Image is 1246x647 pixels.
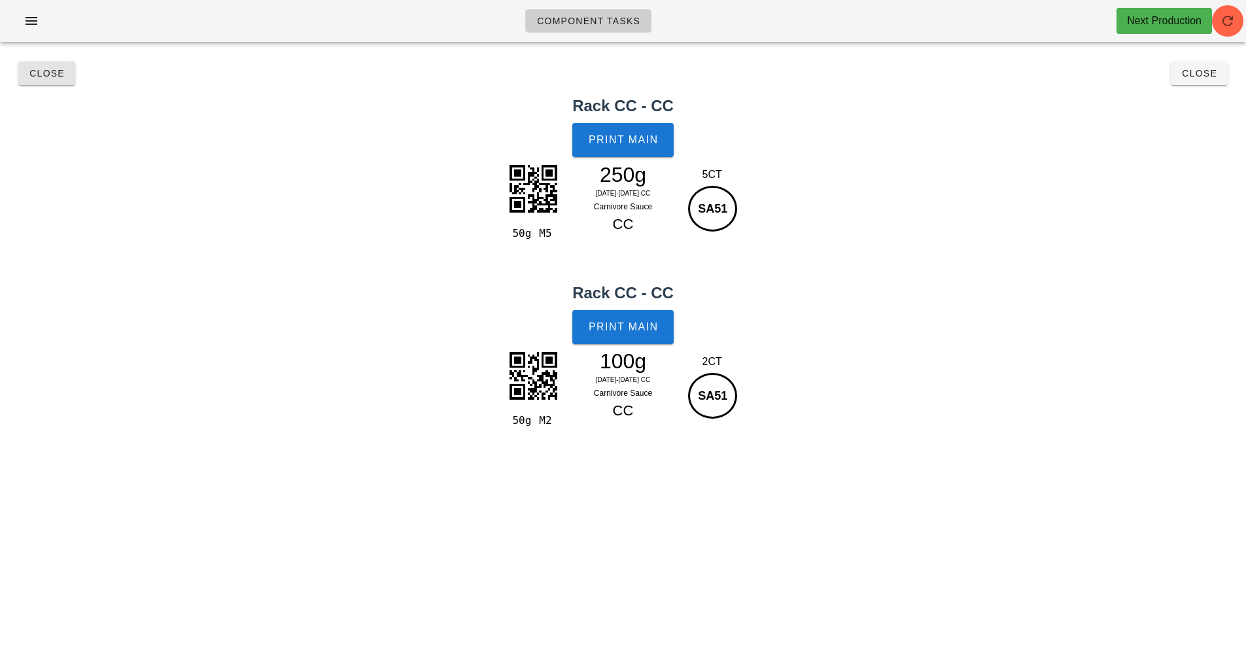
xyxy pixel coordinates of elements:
[685,167,739,183] div: 5CT
[500,343,566,408] img: Ly32ihAyEBSKCToOW7noW4DISpSXDcVAbvtnRrVBy8OIcXIhxAIKYZAsXBQCIQUQ6BYOCgEQoohUCwcFAIhxRAoFg4KgZBiCB...
[8,94,1238,118] h2: Rack CC - CC
[566,351,680,371] div: 100g
[613,402,634,419] span: CC
[688,373,737,419] div: SA51
[534,225,561,242] div: M5
[8,281,1238,305] h2: Rack CC - CC
[688,186,737,232] div: SA51
[596,190,651,197] span: [DATE]-[DATE] CC
[613,216,634,232] span: CC
[18,61,75,85] button: Close
[29,68,65,79] span: Close
[685,354,739,370] div: 2CT
[566,387,680,400] div: Carnivore Sauce
[596,376,651,383] span: [DATE]-[DATE] CC
[572,310,673,344] button: Print Main
[566,165,680,184] div: 250g
[1181,68,1217,79] span: Close
[1171,61,1228,85] button: Close
[566,200,680,213] div: Carnivore Sauce
[572,123,673,157] button: Print Main
[588,321,659,333] span: Print Main
[507,225,534,242] div: 50g
[588,134,659,146] span: Print Main
[507,412,534,429] div: 50g
[500,156,566,221] img: L+eUoa0AAAAASUVORK5CYII=
[536,16,640,26] span: Component Tasks
[525,9,651,33] a: Component Tasks
[1127,13,1202,29] div: Next Production
[534,412,561,429] div: M2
